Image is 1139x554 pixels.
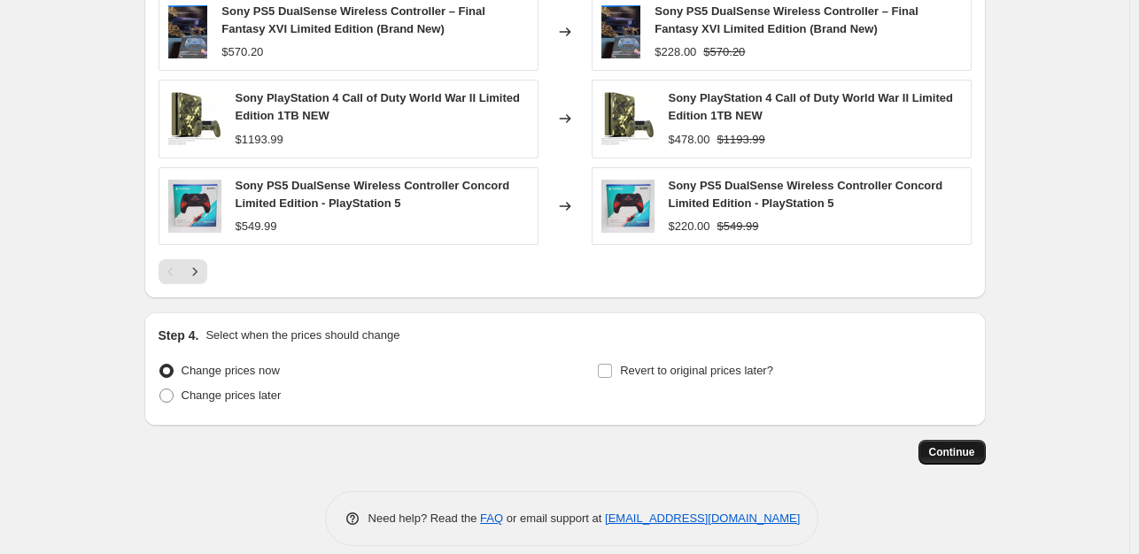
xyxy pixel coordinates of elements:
[236,218,277,235] div: $549.99
[601,180,655,233] img: s-l500_12264b03-37a5-4b93-9196-e8ea58866067_80x.webp
[601,92,655,145] img: s-l500_54249e86-40e3-40a1-a04b-65bfaa8eddd8_80x.webp
[236,91,520,122] span: Sony PlayStation 4 Call of Duty World War II Limited Edition 1TB NEW
[368,512,481,525] span: Need help? Read the
[703,43,745,61] strike: $570.20
[601,5,641,58] img: s-l500_67ada547-bfc3-4c76-a903-5ca51a551412_80x.webp
[669,91,953,122] span: Sony PlayStation 4 Call of Duty World War II Limited Edition 1TB NEW
[168,92,221,145] img: s-l500_54249e86-40e3-40a1-a04b-65bfaa8eddd8_80x.webp
[221,4,485,35] span: Sony PS5 DualSense Wireless Controller – Final Fantasy XVI Limited Edition (Brand New)
[655,4,918,35] span: Sony PS5 DualSense Wireless Controller – Final Fantasy XVI Limited Edition (Brand New)
[168,5,208,58] img: s-l500_67ada547-bfc3-4c76-a903-5ca51a551412_80x.webp
[159,327,199,344] h2: Step 4.
[918,440,986,465] button: Continue
[182,389,282,402] span: Change prices later
[221,43,263,61] div: $570.20
[182,259,207,284] button: Next
[236,131,283,149] div: $1193.99
[669,131,710,149] div: $478.00
[717,131,765,149] strike: $1193.99
[717,218,759,235] strike: $549.99
[182,364,280,377] span: Change prices now
[480,512,503,525] a: FAQ
[205,327,399,344] p: Select when the prices should change
[669,218,710,235] div: $220.00
[669,179,943,210] span: Sony PS5 DualSense Wireless Controller Concord Limited Edition - PlayStation 5
[620,364,773,377] span: Revert to original prices later?
[655,43,696,61] div: $228.00
[605,512,800,525] a: [EMAIL_ADDRESS][DOMAIN_NAME]
[168,180,221,233] img: s-l500_12264b03-37a5-4b93-9196-e8ea58866067_80x.webp
[236,179,510,210] span: Sony PS5 DualSense Wireless Controller Concord Limited Edition - PlayStation 5
[159,259,207,284] nav: Pagination
[503,512,605,525] span: or email support at
[929,445,975,459] span: Continue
